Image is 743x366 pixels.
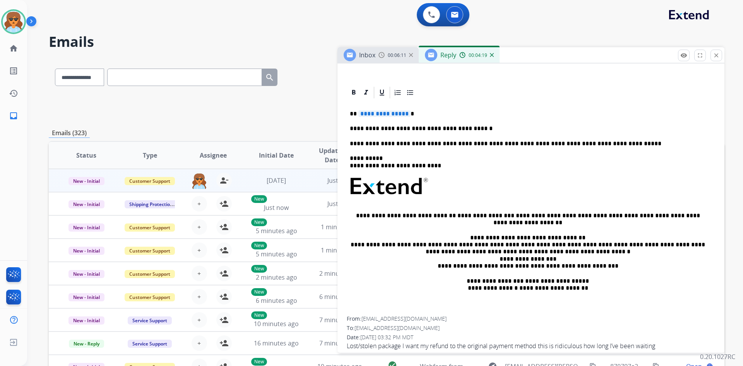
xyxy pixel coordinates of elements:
[713,52,720,59] mat-icon: close
[700,352,735,361] p: 0.20.1027RC
[192,335,207,351] button: +
[697,52,704,59] mat-icon: fullscreen
[9,44,18,53] mat-icon: home
[347,341,715,351] span: Lost/stolen package I want my refund to the original payment method this is ridiculous how long I...
[49,34,724,50] h2: Emails
[251,265,267,273] p: New
[68,200,104,208] span: New - Initial
[319,269,361,278] span: 2 minutes ago
[327,199,352,208] span: Just now
[315,146,350,165] span: Updated Date
[68,177,104,185] span: New - Initial
[251,358,267,366] p: New
[192,219,207,235] button: +
[143,151,157,160] span: Type
[359,51,375,59] span: Inbox
[219,315,229,325] mat-icon: person_add
[9,66,18,76] mat-icon: list_alt
[259,151,294,160] span: Initial Date
[49,128,90,138] p: Emails (323)
[192,242,207,258] button: +
[469,52,487,58] span: 00:04:19
[348,87,360,98] div: Bold
[197,269,201,278] span: +
[125,293,175,301] span: Customer Support
[319,292,361,301] span: 6 minutes ago
[404,87,416,98] div: Bullet List
[68,247,104,255] span: New - Initial
[76,151,96,160] span: Status
[360,87,372,98] div: Italic
[192,289,207,304] button: +
[197,222,201,232] span: +
[197,339,201,348] span: +
[125,270,175,278] span: Customer Support
[125,223,175,232] span: Customer Support
[128,316,172,325] span: Service Support
[388,52,406,58] span: 00:06:11
[219,176,229,185] mat-icon: person_remove
[267,176,286,185] span: [DATE]
[68,316,104,325] span: New - Initial
[192,173,207,189] img: agent-avatar
[219,269,229,278] mat-icon: person_add
[321,223,359,231] span: 1 minute ago
[264,203,289,212] span: Just now
[440,51,456,59] span: Reply
[319,316,361,324] span: 7 minutes ago
[361,315,447,322] span: [EMAIL_ADDRESS][DOMAIN_NAME]
[251,242,267,249] p: New
[327,176,352,185] span: Just now
[256,296,297,305] span: 6 minutes ago
[69,340,104,348] span: New - Reply
[680,52,687,59] mat-icon: remove_red_eye
[9,111,18,120] mat-icon: inbox
[254,320,299,328] span: 10 minutes ago
[251,288,267,296] p: New
[319,339,361,347] span: 7 minutes ago
[125,200,178,208] span: Shipping Protection
[219,339,229,348] mat-icon: person_add
[219,222,229,232] mat-icon: person_add
[251,195,267,203] p: New
[197,292,201,301] span: +
[254,339,299,347] span: 16 minutes ago
[251,311,267,319] p: New
[354,324,440,332] span: [EMAIL_ADDRESS][DOMAIN_NAME]
[376,87,388,98] div: Underline
[256,273,297,282] span: 2 minutes ago
[219,292,229,301] mat-icon: person_add
[347,333,715,341] div: Date:
[256,250,297,258] span: 5 minutes ago
[197,199,201,208] span: +
[3,11,24,33] img: avatar
[321,246,359,254] span: 1 minute ago
[192,266,207,281] button: +
[68,223,104,232] span: New - Initial
[192,312,207,328] button: +
[125,177,175,185] span: Customer Support
[219,199,229,208] mat-icon: person_add
[347,315,715,323] div: From:
[125,247,175,255] span: Customer Support
[360,333,413,341] span: [DATE] 03:32 PM MDT
[347,324,715,332] div: To:
[251,218,267,226] p: New
[192,196,207,211] button: +
[256,227,297,235] span: 5 minutes ago
[265,73,274,82] mat-icon: search
[197,315,201,325] span: +
[9,89,18,98] mat-icon: history
[219,246,229,255] mat-icon: person_add
[197,246,201,255] span: +
[200,151,227,160] span: Assignee
[128,340,172,348] span: Service Support
[68,293,104,301] span: New - Initial
[68,270,104,278] span: New - Initial
[392,87,404,98] div: Ordered List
